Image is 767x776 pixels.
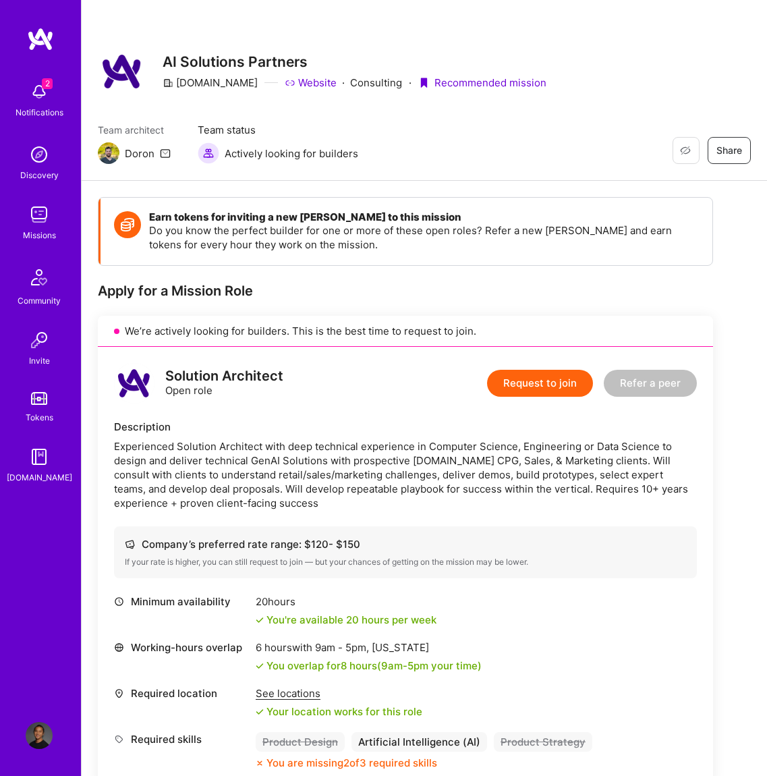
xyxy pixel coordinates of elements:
[163,76,258,90] div: [DOMAIN_NAME]
[198,123,358,137] span: Team status
[312,641,372,654] span: 9am - 5pm ,
[149,223,699,252] p: Do you know the perfect builder for one or more of these open roles? Refer a new [PERSON_NAME] an...
[16,105,63,119] div: Notifications
[351,732,487,752] div: Artificial Intelligence (AI)
[27,27,54,51] img: logo
[256,662,264,670] i: icon Check
[198,142,219,164] img: Actively looking for builders
[266,659,482,673] div: You overlap for 8 hours ( your time)
[23,261,55,294] img: Community
[114,642,124,653] i: icon World
[31,392,47,405] img: tokens
[165,369,283,397] div: Open role
[114,363,154,404] img: logo
[160,148,171,159] i: icon Mail
[114,594,249,609] div: Minimum availability
[26,78,53,105] img: bell
[114,439,697,510] div: Experienced Solution Architect with deep technical experience in Computer Science, Engineering or...
[26,443,53,470] img: guide book
[604,370,697,397] button: Refer a peer
[23,228,56,242] div: Missions
[708,137,751,164] button: Share
[26,201,53,228] img: teamwork
[114,732,249,746] div: Required skills
[26,141,53,168] img: discovery
[149,211,699,223] h4: Earn tokens for inviting a new [PERSON_NAME] to this mission
[256,613,436,627] div: You're available 20 hours per week
[256,759,264,767] i: icon CloseOrange
[342,76,345,90] div: ·
[381,659,428,672] span: 9am - 5pm
[256,640,482,655] div: 6 hours with [US_STATE]
[18,294,61,308] div: Community
[26,722,53,749] img: User Avatar
[716,144,742,157] span: Share
[418,76,546,90] div: Recommended mission
[125,539,135,549] i: icon Cash
[20,168,59,182] div: Discovery
[165,369,283,383] div: Solution Architect
[98,282,713,300] div: Apply for a Mission Role
[114,640,249,655] div: Working-hours overlap
[225,146,358,161] span: Actively looking for builders
[487,370,593,397] button: Request to join
[494,732,592,752] div: Product Strategy
[266,756,437,770] div: You are missing 2 of 3 required skills
[256,704,422,719] div: Your location works for this role
[26,410,53,424] div: Tokens
[7,470,72,484] div: [DOMAIN_NAME]
[114,597,124,607] i: icon Clock
[163,53,546,70] h3: AI Solutions Partners
[163,78,173,88] i: icon CompanyGray
[125,557,686,567] div: If your rate is higher, you can still request to join — but your chances of getting on the missio...
[114,688,124,698] i: icon Location
[256,686,422,700] div: See locations
[680,145,691,156] i: icon EyeClosed
[29,354,50,368] div: Invite
[256,708,264,716] i: icon Check
[22,722,56,749] a: User Avatar
[114,686,249,700] div: Required location
[418,78,429,88] i: icon PurpleRibbon
[409,76,411,90] div: ·
[256,732,345,752] div: Product Design
[114,734,124,744] i: icon Tag
[256,594,436,609] div: 20 hours
[42,78,53,89] span: 2
[114,420,697,434] div: Description
[125,146,154,161] div: Doron
[125,537,686,551] div: Company’s preferred rate range: $ 120 - $ 150
[256,616,264,624] i: icon Check
[285,76,337,90] a: Website
[98,316,713,347] div: We’re actively looking for builders. This is the best time to request to join.
[285,76,402,90] div: Consulting
[98,123,171,137] span: Team architect
[114,211,141,238] img: Token icon
[98,47,146,96] img: Company Logo
[26,327,53,354] img: Invite
[98,142,119,164] img: Team Architect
